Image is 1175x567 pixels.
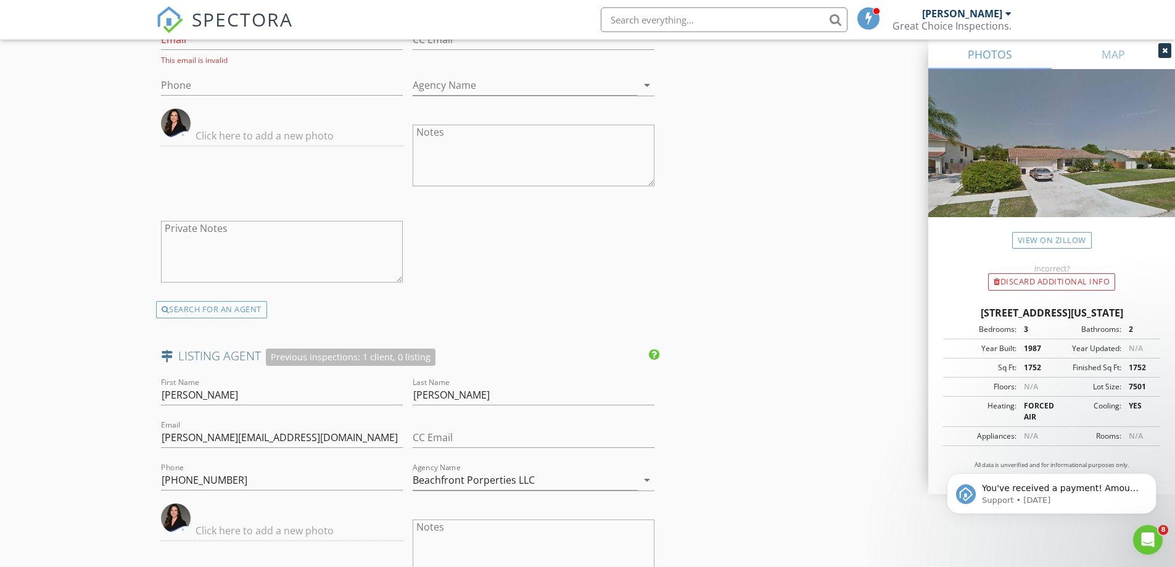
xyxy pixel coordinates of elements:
span: N/A [1024,431,1038,441]
span: N/A [1024,381,1038,392]
a: View on Zillow [1012,232,1092,249]
div: Great Choice Inspections. [893,20,1012,32]
div: Year Updated: [1052,343,1121,354]
i: arrow_drop_down [640,78,654,93]
a: PHOTOS [928,39,1052,69]
input: Click here to add a new photo [161,521,403,541]
div: Sq Ft: [947,362,1016,373]
div: Heating: [947,400,1016,423]
div: 1752 [1121,362,1156,373]
div: [PERSON_NAME] [922,7,1002,20]
div: 3 [1016,324,1052,335]
span: N/A [1129,343,1143,354]
div: Cooling: [1052,400,1121,423]
div: Bathrooms: [1052,324,1121,335]
i: arrow_drop_down [640,473,654,487]
h4: LISTING AGENT [161,348,655,366]
img: data [161,109,191,138]
div: [STREET_ADDRESS][US_STATE] [943,305,1160,320]
span: N/A [1129,431,1143,441]
div: Appliances: [947,431,1016,442]
textarea: Notes [413,125,654,186]
div: Lot Size: [1052,381,1121,392]
div: FORCED AIR [1016,400,1052,423]
div: SEARCH FOR AN AGENT [156,301,267,318]
img: data [161,503,191,533]
iframe: Intercom notifications message [928,447,1175,534]
a: MAP [1052,39,1175,69]
div: Floors: [947,381,1016,392]
div: 1987 [1016,343,1052,354]
input: Search everything... [601,7,847,32]
img: streetview [928,69,1175,247]
a: SPECTORA [156,17,293,43]
span: SPECTORA [192,6,293,32]
img: The Best Home Inspection Software - Spectora [156,6,183,33]
div: This email is invalid [161,55,403,65]
div: Finished Sq Ft: [1052,362,1121,373]
span: 8 [1158,525,1168,535]
div: 2 [1121,324,1156,335]
div: YES [1121,400,1156,423]
div: Incorrect? [928,263,1175,273]
iframe: Intercom live chat [1133,525,1163,555]
div: 7501 [1121,381,1156,392]
div: 1752 [1016,362,1052,373]
div: Rooms: [1052,431,1121,442]
input: Click here to add a new photo [161,126,403,146]
div: Year Built: [947,343,1016,354]
div: Discard Additional info [988,273,1115,291]
div: Bedrooms: [947,324,1016,335]
div: Previous inspections: 1 client, 0 listing [266,349,435,366]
